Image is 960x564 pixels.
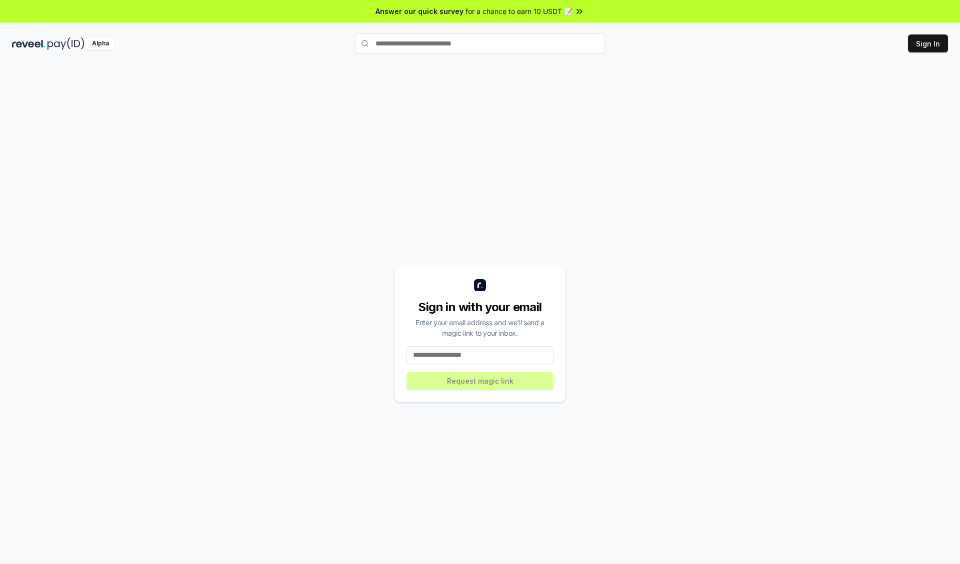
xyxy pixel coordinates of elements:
div: Alpha [86,37,114,50]
div: Sign in with your email [406,299,553,315]
span: for a chance to earn 10 USDT 📝 [465,6,572,16]
img: reveel_dark [12,37,45,50]
button: Sign In [908,34,948,52]
div: Enter your email address and we’ll send a magic link to your inbox. [406,317,553,338]
img: pay_id [47,37,84,50]
img: logo_small [474,279,486,291]
span: Answer our quick survey [375,6,463,16]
